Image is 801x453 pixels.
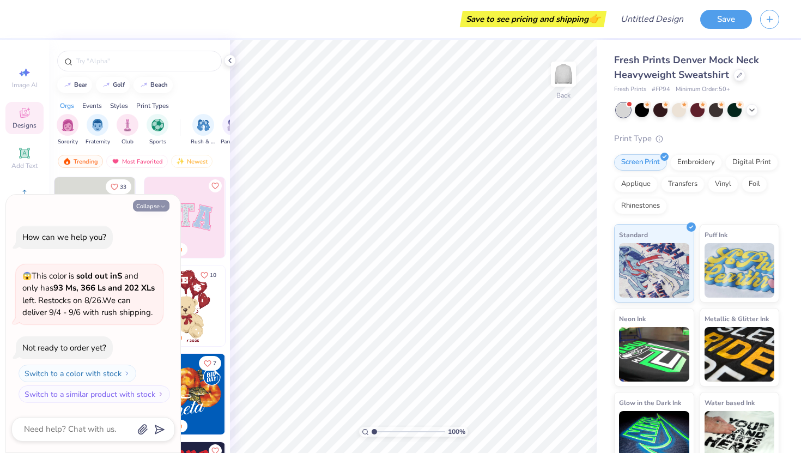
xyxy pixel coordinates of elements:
button: Switch to a similar product with stock [19,385,170,403]
button: beach [133,77,173,93]
button: filter button [57,114,78,146]
img: Fraternity Image [92,119,104,131]
div: filter for Club [117,114,138,146]
img: trending.gif [63,158,71,165]
span: # FP94 [652,85,670,94]
div: filter for Fraternity [86,114,110,146]
img: Club Image [122,119,133,131]
button: filter button [117,114,138,146]
div: Orgs [60,101,74,111]
span: 100 % [448,427,465,437]
div: Events [82,101,102,111]
img: most_fav.gif [111,158,120,165]
div: Trending [58,155,103,168]
div: Screen Print [614,154,667,171]
button: filter button [191,114,216,146]
img: 3b9aba4f-e317-4aa7-a679-c95a879539bd [54,177,135,258]
img: 8659caeb-cee5-4a4c-bd29-52ea2f761d42 [144,354,225,434]
div: Digital Print [725,154,778,171]
span: 😱 [22,271,32,281]
span: Standard [619,229,648,240]
button: Save [700,10,752,29]
strong: 93 Ms, 366 Ls and 202 XLs [53,282,155,293]
img: Puff Ink [705,243,775,298]
div: Newest [171,155,213,168]
div: Foil [742,176,767,192]
div: Most Favorited [106,155,168,168]
span: Water based Ink [705,397,755,408]
img: 587403a7-0594-4a7f-b2bd-0ca67a3ff8dd [144,265,225,346]
input: Try "Alpha" [75,56,215,67]
span: 10 [210,273,216,278]
button: filter button [86,114,110,146]
div: Rhinestones [614,198,667,214]
button: Collapse [133,200,169,212]
span: Fresh Prints [614,85,646,94]
span: Designs [13,121,37,130]
span: 👉 [588,12,600,25]
button: Like [196,268,221,282]
button: filter button [221,114,246,146]
img: trend_line.gif [139,82,148,88]
div: golf [113,82,125,88]
button: Switch to a color with stock [19,365,136,382]
div: Vinyl [708,176,738,192]
img: Newest.gif [176,158,185,165]
span: Puff Ink [705,229,727,240]
span: Sports [149,138,166,146]
button: Like [106,179,131,194]
span: Image AI [12,81,38,89]
div: Styles [110,101,128,111]
button: golf [96,77,130,93]
span: 33 [120,184,126,190]
img: e74243e0-e378-47aa-a400-bc6bcb25063a [224,265,305,346]
button: filter button [147,114,168,146]
span: Add Text [11,161,38,170]
span: Metallic & Glitter Ink [705,313,769,324]
input: Untitled Design [612,8,692,30]
span: Minimum Order: 50 + [676,85,730,94]
div: bear [74,82,87,88]
span: Rush & Bid [191,138,216,146]
div: Applique [614,176,658,192]
img: Parent's Weekend Image [227,119,240,131]
div: filter for Rush & Bid [191,114,216,146]
img: Back [553,63,574,85]
div: Embroidery [670,154,722,171]
div: Save to see pricing and shipping [463,11,604,27]
img: Sorority Image [62,119,74,131]
img: edfb13fc-0e43-44eb-bea2-bf7fc0dd67f9 [135,177,215,258]
strong: sold out in S [76,270,122,281]
div: Not ready to order yet? [22,342,106,353]
div: Print Types [136,101,169,111]
img: trend_line.gif [63,82,72,88]
div: beach [150,82,168,88]
img: Neon Ink [619,327,689,382]
div: How can we help you? [22,232,106,243]
div: filter for Parent's Weekend [221,114,246,146]
span: Glow in the Dark Ink [619,397,681,408]
img: Switch to a color with stock [124,370,130,377]
span: Fresh Prints Denver Mock Neck Heavyweight Sweatshirt [614,53,759,81]
img: 9980f5e8-e6a1-4b4a-8839-2b0e9349023c [144,177,225,258]
img: trend_line.gif [102,82,111,88]
span: Neon Ink [619,313,646,324]
img: f22b6edb-555b-47a9-89ed-0dd391bfae4f [224,354,305,434]
span: This color is and only has left . Restocks on 8/26. We can deliver 9/4 - 9/6 with rush shipping. [22,270,155,318]
img: Standard [619,243,689,298]
img: Switch to a similar product with stock [157,391,164,397]
img: 5ee11766-d822-42f5-ad4e-763472bf8dcf [224,177,305,258]
button: bear [57,77,92,93]
div: Transfers [661,176,705,192]
span: Club [122,138,133,146]
span: 7 [213,361,216,366]
span: Sorority [58,138,78,146]
img: Sports Image [151,119,164,131]
div: filter for Sports [147,114,168,146]
button: Like [199,356,221,371]
button: Like [209,179,222,192]
div: filter for Sorority [57,114,78,146]
span: Fraternity [86,138,110,146]
img: Rush & Bid Image [197,119,210,131]
span: Parent's Weekend [221,138,246,146]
